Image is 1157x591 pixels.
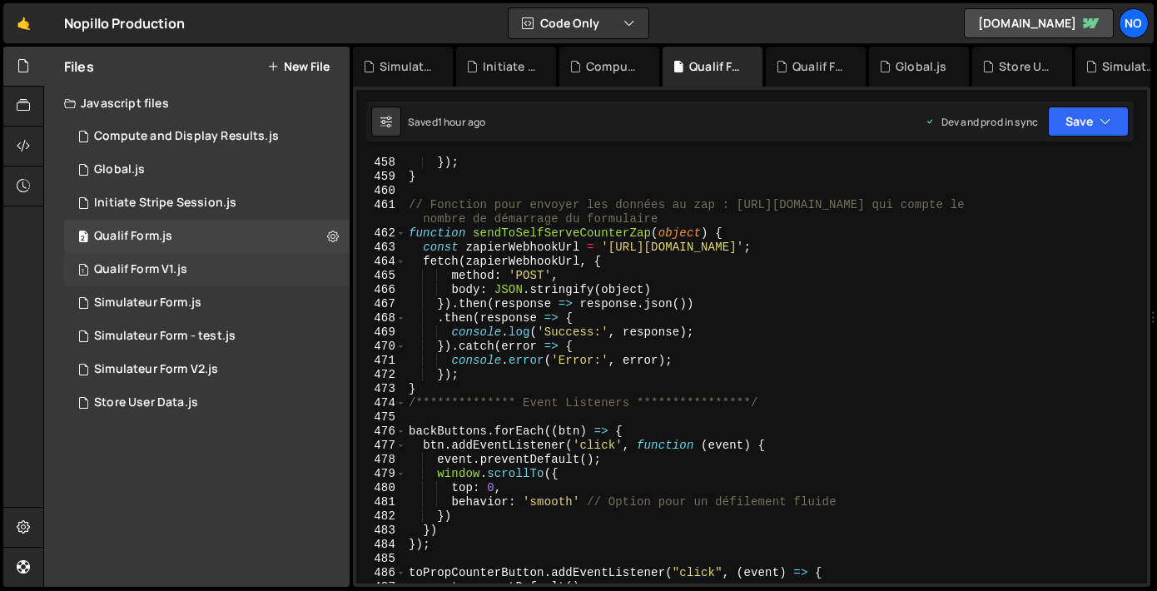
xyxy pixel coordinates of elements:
div: 460 [356,184,406,198]
button: New File [267,60,330,73]
div: 8072/18519.js [64,186,350,220]
div: 479 [356,467,406,481]
button: Save [1048,107,1129,137]
div: Global.js [896,58,946,75]
div: 466 [356,283,406,297]
div: 468 [356,311,406,325]
div: Qualif Form.js [94,229,172,244]
a: 🤙 [3,3,44,43]
div: 467 [356,297,406,311]
span: 2 [78,231,88,245]
h2: Files [64,57,94,76]
div: 8072/47478.js [64,320,350,353]
div: Simulateur Form V2.js [94,362,218,377]
div: 1 hour ago [438,115,486,129]
div: 461 [356,198,406,226]
div: 474 [356,396,406,410]
div: 458 [356,156,406,170]
div: 470 [356,340,406,354]
div: Qualif Form V1.js [94,262,187,277]
div: 481 [356,495,406,509]
div: 475 [356,410,406,425]
div: 485 [356,552,406,566]
div: 8072/17751.js [64,153,350,186]
div: Simulateur Form - test.js [94,329,236,344]
div: 8072/16343.js [64,286,350,320]
div: 472 [356,368,406,382]
div: Simulateur Form.js [1102,58,1155,75]
div: Initiate Stripe Session.js [483,58,536,75]
div: 477 [356,439,406,453]
div: Qualif Form V1.js [64,253,350,286]
div: Initiate Stripe Session.js [94,196,236,211]
div: Javascript files [44,87,350,120]
div: 471 [356,354,406,368]
div: 473 [356,382,406,396]
div: Store User Data.js [94,395,198,410]
div: Nopillo Production [64,13,185,33]
div: 476 [356,425,406,439]
div: 486 [356,566,406,580]
div: 483 [356,524,406,538]
div: 462 [356,226,406,241]
div: 484 [356,538,406,552]
div: 482 [356,509,406,524]
div: 464 [356,255,406,269]
a: No [1119,8,1149,38]
a: [DOMAIN_NAME] [964,8,1114,38]
div: Simulateur Form - test.js [380,58,433,75]
div: 465 [356,269,406,283]
div: Compute and Display Results.js [586,58,639,75]
div: Dev and prod in sync [925,115,1038,129]
div: 8072/18527.js [64,386,350,420]
div: Qualif Form.js [64,220,350,253]
div: 478 [356,453,406,467]
div: 8072/18732.js [64,120,350,153]
div: Global.js [94,162,145,177]
div: Simulateur Form.js [94,295,201,310]
div: 469 [356,325,406,340]
div: Qualif Form.js [689,58,742,75]
div: 8072/17720.js [64,353,350,386]
div: 480 [356,481,406,495]
button: Code Only [509,8,648,38]
div: 459 [356,170,406,184]
div: 463 [356,241,406,255]
div: Qualif Form V1.js [792,58,846,75]
div: Store User Data.js [999,58,1052,75]
div: Saved [408,115,485,129]
div: Compute and Display Results.js [94,129,279,144]
span: 1 [78,265,88,278]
